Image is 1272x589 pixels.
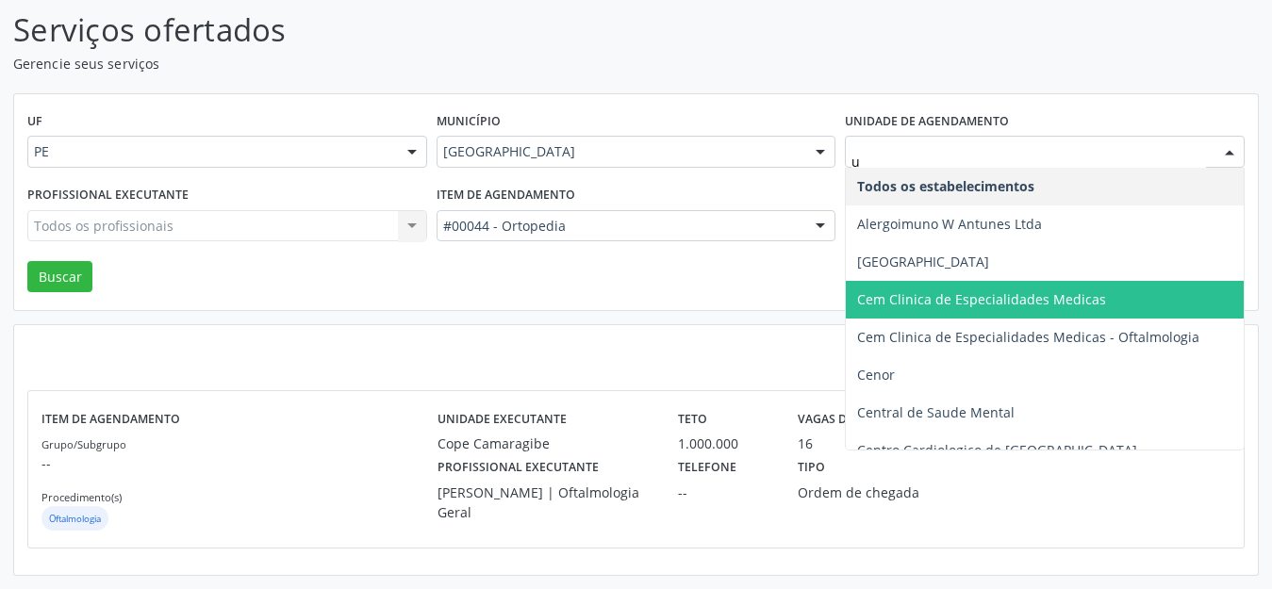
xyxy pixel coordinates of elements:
span: Cem Clinica de Especialidades Medicas - Oftalmologia [857,328,1199,346]
label: Item de agendamento [437,181,575,210]
span: PE [34,142,388,161]
label: Vagas disponíveis [798,404,912,434]
div: Cope Camaragibe [438,434,652,453]
small: Procedimento(s) [41,490,122,504]
button: Buscar [27,261,92,293]
span: Alergoimuno W Antunes Ltda [857,215,1042,233]
small: Grupo/Subgrupo [41,437,126,451]
span: Centro Cardiologico de [GEOGRAPHIC_DATA] [857,441,1137,459]
span: Central de Saude Mental [857,403,1015,421]
p: Serviços ofertados [13,7,885,54]
div: 16 [798,434,813,453]
span: Cenor [857,366,895,384]
p: -- [41,453,438,473]
label: Item de agendamento [41,404,180,434]
label: Município [437,107,501,137]
label: Telefone [678,453,736,483]
div: Ordem de chegada [798,483,951,502]
p: Gerencie seus serviços [13,54,885,74]
label: Profissional executante [27,181,189,210]
div: 1.000.000 [678,434,771,453]
span: [GEOGRAPHIC_DATA] [857,253,989,270]
label: Unidade executante [438,404,567,434]
div: [PERSON_NAME] | Oftalmologia Geral [438,483,652,522]
label: Tipo [798,453,825,483]
span: Cem Clinica de Especialidades Medicas [857,290,1106,308]
span: #00044 - Ortopedia [443,217,798,236]
label: Unidade de agendamento [845,107,1009,137]
label: Teto [678,404,707,434]
label: Profissional executante [438,453,599,483]
small: Oftalmologia [49,513,101,525]
span: Todos os estabelecimentos [857,177,1034,195]
div: -- [678,483,771,502]
input: Selecione um estabelecimento [851,142,1206,180]
label: UF [27,107,42,137]
span: [GEOGRAPHIC_DATA] [443,142,798,161]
